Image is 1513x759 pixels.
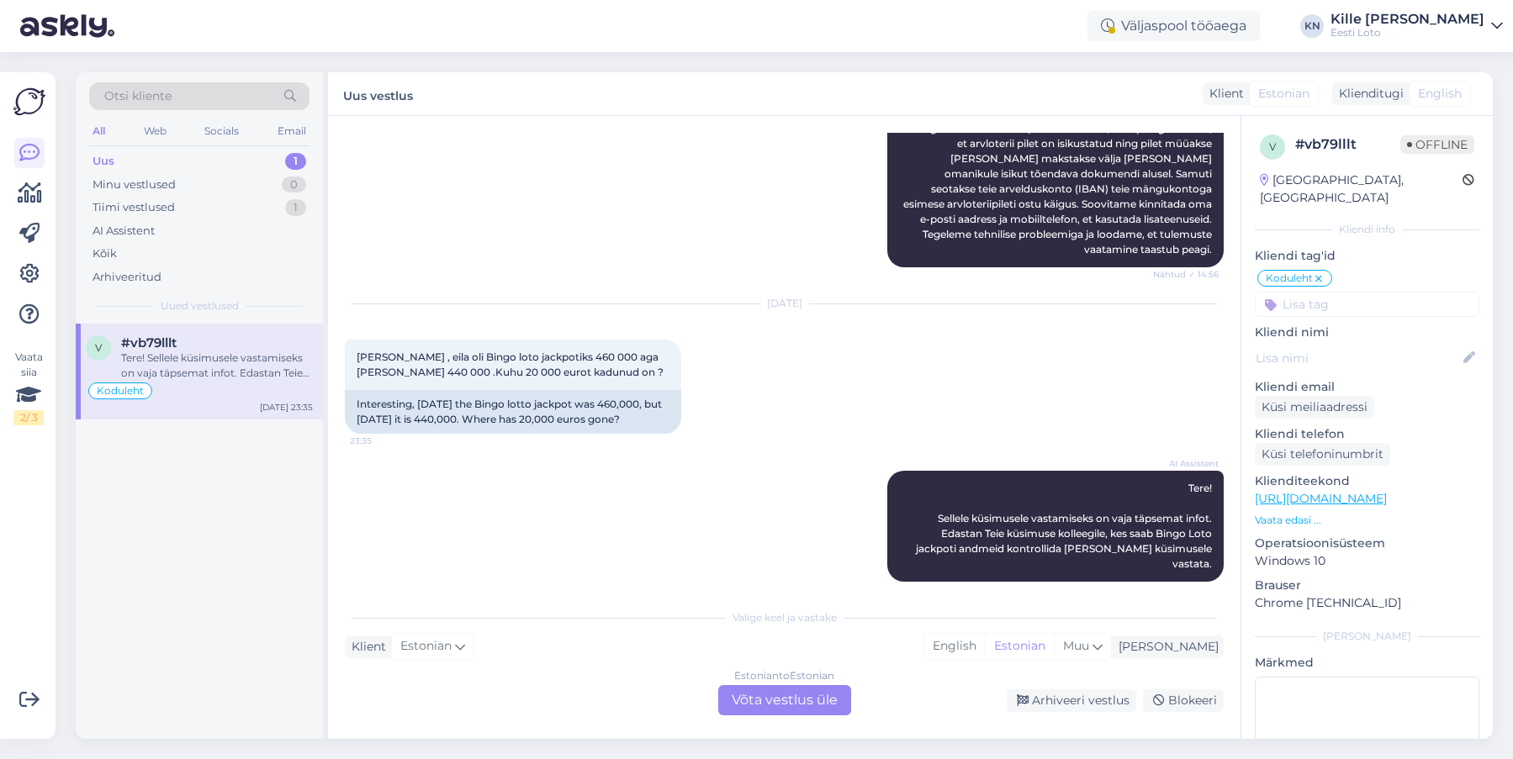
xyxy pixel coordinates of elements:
p: Windows 10 [1255,552,1479,570]
div: Email [274,120,309,142]
div: Socials [201,120,242,142]
div: Interesting, [DATE] the Bingo lotto jackpot was 460,000, but [DATE] it is 440,000. Where has 20,0... [345,390,681,434]
p: Kliendi nimi [1255,324,1479,341]
img: Askly Logo [13,86,45,118]
div: Blokeeri [1143,689,1224,712]
p: Kliendi telefon [1255,425,1479,443]
div: [DATE] 23:35 [260,401,313,414]
div: 1 [285,199,306,216]
span: #vb79lllt [121,335,177,351]
input: Lisa tag [1255,292,1479,317]
span: Uued vestlused [161,298,239,314]
div: Küsi meiliaadressi [1255,396,1374,419]
a: [URL][DOMAIN_NAME] [1255,491,1387,506]
div: Arhiveeri vestlus [1007,689,1136,712]
div: Võta vestlus üle [718,685,851,715]
span: English [1418,85,1462,103]
span: v [95,341,102,354]
span: [PERSON_NAME] , eila oli Bingo loto jackpotiks 460 000 aga [PERSON_NAME] 440 000 .Kuhu 20 000 eur... [357,351,664,378]
div: Web [140,120,170,142]
div: 1 [285,153,306,170]
p: Chrome [TECHNICAL_ID] [1255,594,1479,612]
p: Operatsioonisüsteem [1255,535,1479,552]
div: KN [1300,14,1324,38]
div: # vb79lllt [1295,134,1400,155]
div: [GEOGRAPHIC_DATA], [GEOGRAPHIC_DATA] [1260,171,1463,207]
div: Eesti Loto [1330,26,1484,40]
a: Kille [PERSON_NAME]Eesti Loto [1330,13,1503,40]
div: Klient [345,638,386,656]
span: Nähtud ✓ 14:56 [1153,268,1219,281]
div: Küsi telefoninumbrit [1255,443,1390,466]
span: AI Assistent [1156,457,1219,470]
div: Tiimi vestlused [93,199,175,216]
div: Arhiveeritud [93,269,161,286]
span: Offline [1400,135,1474,154]
div: Estonian [985,634,1054,659]
span: Tere, Praegu on võimalik lotopiletite ostmine, kuid pidage meeles, et arvloterii pilet on isikust... [903,92,1214,256]
div: Tere! Sellele küsimusele vastamiseks on vaja täpsemat infot. Edastan Teie küsimuse kolleegile, ke... [121,351,313,381]
div: 0 [282,177,306,193]
div: Estonian to Estonian [734,668,834,683]
div: 2 / 3 [13,410,44,425]
div: Kliendi info [1255,222,1479,237]
div: Väljaspool tööaega [1087,11,1260,41]
p: Brauser [1255,577,1479,594]
p: Kliendi tag'id [1255,247,1479,265]
span: Estonian [400,637,452,656]
div: Klient [1203,85,1244,103]
div: Minu vestlused [93,177,176,193]
span: Estonian [1258,85,1309,103]
div: Kille [PERSON_NAME] [1330,13,1484,26]
div: All [89,120,108,142]
p: Märkmed [1255,654,1479,672]
div: [PERSON_NAME] [1112,638,1219,656]
div: [DATE] [345,296,1224,311]
div: AI Assistent [93,223,155,240]
p: Klienditeekond [1255,472,1479,490]
div: English [924,634,985,659]
span: v [1269,140,1276,153]
span: Otsi kliente [104,87,172,105]
div: [PERSON_NAME] [1255,629,1479,644]
span: Nähtud ✓ 23:35 [1152,582,1219,595]
span: 23:35 [350,435,413,447]
div: Klienditugi [1332,85,1404,103]
label: Uus vestlus [343,82,413,105]
div: Uus [93,153,114,170]
span: Koduleht [1266,273,1313,283]
p: Vaata edasi ... [1255,513,1479,528]
div: Valige keel ja vastake [345,610,1224,625]
div: Kõik [93,245,117,262]
div: Vaata siia [13,350,44,425]
span: Koduleht [97,386,144,396]
input: Lisa nimi [1256,349,1460,367]
span: Muu [1063,638,1089,653]
p: Kliendi email [1255,378,1479,396]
